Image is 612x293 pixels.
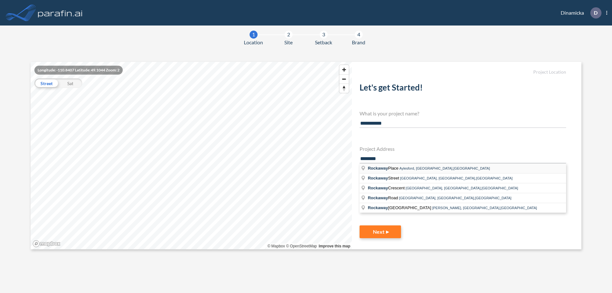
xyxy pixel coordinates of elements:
span: Site [284,39,293,46]
span: Location [244,39,263,46]
span: Crescent [368,186,406,190]
span: [GEOGRAPHIC_DATA] [368,205,432,210]
div: 1 [250,31,258,39]
button: Zoom out [339,74,349,84]
span: Zoom out [339,75,349,84]
span: Rockaway [368,205,388,210]
span: Place [368,166,399,171]
div: Street [34,78,58,88]
button: Next [360,225,401,238]
span: Brand [352,39,365,46]
span: [GEOGRAPHIC_DATA], [GEOGRAPHIC_DATA],[GEOGRAPHIC_DATA] [399,196,512,200]
span: Rockaway [368,195,388,200]
div: 3 [320,31,328,39]
div: 4 [355,31,363,39]
span: [GEOGRAPHIC_DATA], [GEOGRAPHIC_DATA],[GEOGRAPHIC_DATA] [406,186,518,190]
div: Sat [58,78,82,88]
a: Mapbox [267,244,285,248]
span: [PERSON_NAME], [GEOGRAPHIC_DATA],[GEOGRAPHIC_DATA] [432,206,537,210]
a: OpenStreetMap [286,244,317,248]
button: Reset bearing to north [339,84,349,93]
h4: What is your project name? [360,110,566,116]
span: Street [368,176,400,180]
img: logo [37,6,84,19]
div: Dinamicka [551,7,607,18]
span: Setback [315,39,332,46]
button: Zoom in [339,65,349,74]
p: D [594,10,598,16]
span: Aylesford, [GEOGRAPHIC_DATA],[GEOGRAPHIC_DATA] [399,166,490,170]
h5: Project Location [360,70,566,75]
span: [GEOGRAPHIC_DATA], [GEOGRAPHIC_DATA],[GEOGRAPHIC_DATA] [400,176,513,180]
span: Rockaway [368,176,388,180]
div: Longitude: -110.8407 Latitude: 49.1044 Zoom: 2 [34,66,123,75]
span: Rockaway [368,186,388,190]
a: Mapbox homepage [33,240,61,247]
span: Road [368,195,399,200]
span: Rockaway [368,166,388,171]
a: Improve this map [319,244,350,248]
canvas: Map [31,62,352,249]
h4: Project Address [360,146,566,152]
h2: Let's get Started! [360,83,566,95]
div: 2 [285,31,293,39]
